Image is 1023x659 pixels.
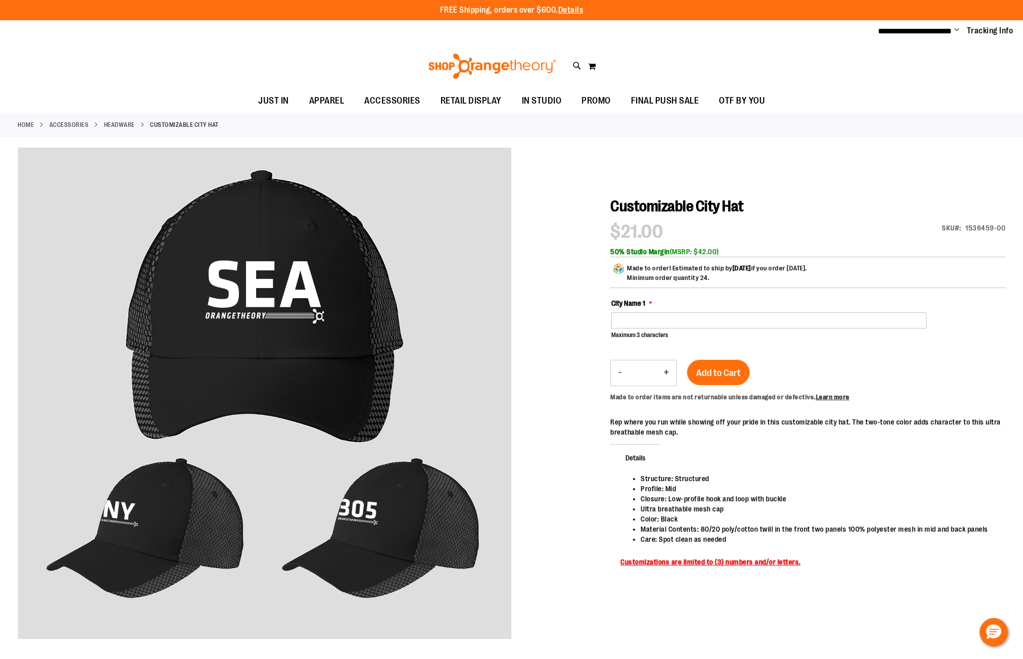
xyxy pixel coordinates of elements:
span: IN STUDIO [522,89,562,112]
a: Home [18,120,34,129]
span: FINAL PUSH SALE [631,89,699,112]
img: Main Image of 1536459 [18,145,512,639]
a: ACCESSORIES [50,120,89,129]
button: Decrease product quantity [611,360,629,386]
p: Minimum order quantity 24. [627,273,807,283]
span: Add to Cart [696,367,741,379]
a: RETAIL DISPLAY [430,89,512,113]
button: Hello, have a question? Let’s chat. [980,618,1008,646]
button: Account menu [954,26,959,36]
a: FINAL PUSH SALE [621,89,709,113]
div: 1536459-00 [965,223,1005,233]
span: OTF BY YOU [719,89,765,112]
span: City Name 1 [611,299,645,307]
p: FREE Shipping, orders over $600. [440,5,583,16]
strong: SKU [942,224,961,232]
li: Profile: Mid [641,484,995,494]
span: Customizations are limited to (3) numbers and/or letters. [620,558,801,566]
span: Details [610,444,661,470]
button: Increase product quantity [656,360,676,386]
a: Headware [104,120,135,129]
a: OTF BY YOU [709,89,775,113]
span: ACCESSORIES [364,89,420,112]
span: Customizable City Hat [610,198,744,215]
div: carousel [18,148,512,642]
div: Rep where you run while showing off your pride in this customizable city hat. The two-tone color ... [610,417,1005,437]
a: PROMO [571,89,621,113]
li: Ultra breathable mesh cap [641,504,995,514]
li: Closure: Low-profile hook and loop with buckle [641,494,995,504]
a: IN STUDIO [512,89,572,113]
a: Details [558,6,583,15]
a: JUST IN [248,89,299,113]
li: Material Contents: 80/20 poly/cotton twill in the front two panels 100% polyester mesh in mid and... [641,524,995,534]
span: $21.00 [610,221,663,242]
span: PROMO [581,89,611,112]
li: Structure: Structured [641,474,995,484]
b: 50% Studio Margin [610,248,670,256]
span: [DATE] [733,264,751,272]
input: Product quantity [629,361,656,385]
span: RETAIL DISPLAY [441,89,502,112]
a: ACCESSORIES [354,89,430,112]
div: Made to order! Estimated to ship by if you order [DATE]. [627,263,807,288]
li: Color: Black [641,514,995,524]
strong: Customizable City Hat [150,120,219,129]
a: Tracking Info [967,25,1013,36]
img: Shop Orangetheory [427,54,558,79]
div: Made to order items are not returnable unless damaged or defective. [610,393,1005,402]
span: APPAREL [309,89,345,112]
button: Add to Cart [687,360,750,385]
li: Care: Spot clean as needed [641,534,995,544]
div: (MSRP: $42.00) [610,247,1005,257]
div: Main Image of 1536459 [18,148,512,642]
p: Maximum 3 characters [611,331,927,340]
a: APPAREL [299,89,355,113]
a: Learn more [816,393,850,401]
span: JUST IN [258,89,289,112]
